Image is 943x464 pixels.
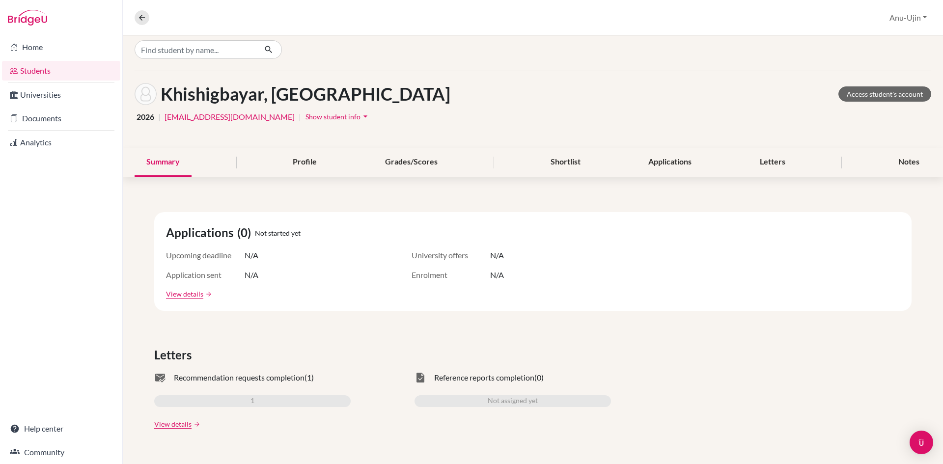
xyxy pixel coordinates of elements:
a: Students [2,61,120,81]
a: View details [166,289,203,299]
div: Summary [135,148,192,177]
span: Enrolment [412,269,490,281]
span: Recommendation requests completion [174,372,305,383]
span: 1 [250,395,254,407]
button: Show student infoarrow_drop_down [305,109,371,124]
a: Home [2,37,120,57]
span: (0) [534,372,544,383]
span: University offers [412,249,490,261]
span: Applications [166,224,237,242]
span: Show student info [305,112,361,121]
a: Documents [2,109,120,128]
span: (1) [305,372,314,383]
span: 2026 [137,111,154,123]
span: | [299,111,301,123]
a: Community [2,442,120,462]
span: Application sent [166,269,245,281]
a: View details [154,419,192,429]
div: Letters [748,148,797,177]
a: Help center [2,419,120,438]
a: [EMAIL_ADDRESS][DOMAIN_NAME] [165,111,295,123]
a: arrow_forward [203,291,212,298]
span: Reference reports completion [434,372,534,383]
div: Profile [281,148,329,177]
span: (0) [237,224,255,242]
img: Nyamaa Khishigbayar's avatar [135,83,157,105]
span: N/A [490,269,504,281]
span: mark_email_read [154,372,166,383]
h1: Khishigbayar, [GEOGRAPHIC_DATA] [161,83,450,105]
span: N/A [490,249,504,261]
span: | [158,111,161,123]
span: N/A [245,269,258,281]
a: Analytics [2,133,120,152]
button: Anu-Ujin [885,8,931,27]
div: Open Intercom Messenger [910,431,933,454]
span: N/A [245,249,258,261]
a: arrow_forward [192,421,200,428]
span: task [415,372,426,383]
div: Grades/Scores [373,148,449,177]
span: Upcoming deadline [166,249,245,261]
i: arrow_drop_down [361,111,370,121]
span: Not assigned yet [488,395,538,407]
span: Not started yet [255,228,301,238]
div: Shortlist [539,148,592,177]
img: Bridge-U [8,10,47,26]
a: Access student's account [838,86,931,102]
a: Universities [2,85,120,105]
div: Notes [887,148,931,177]
span: Letters [154,346,195,364]
div: Applications [637,148,703,177]
input: Find student by name... [135,40,256,59]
